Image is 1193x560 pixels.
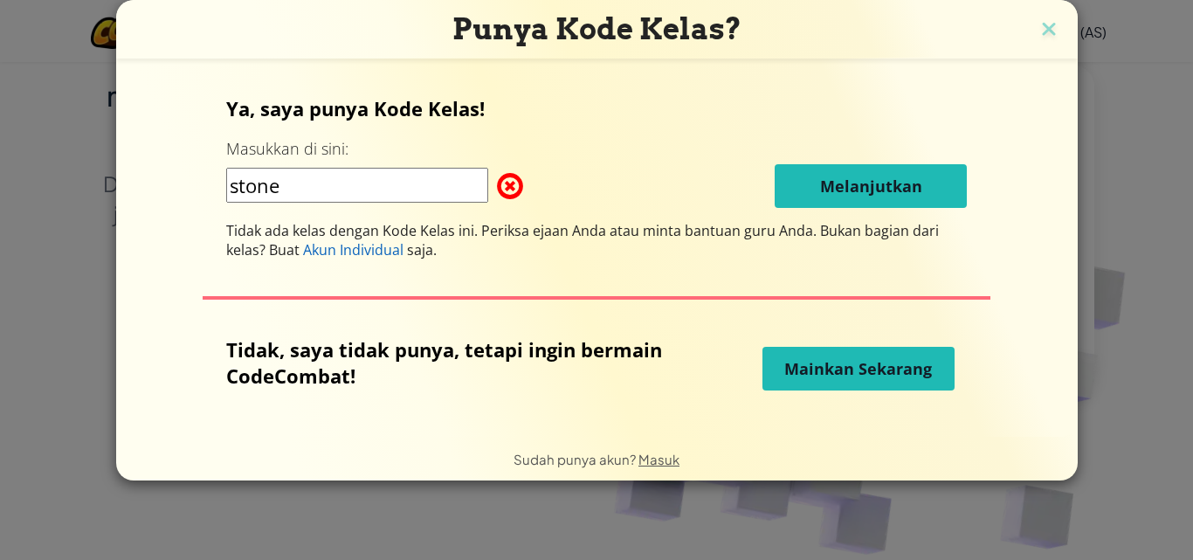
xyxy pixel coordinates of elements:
img: ikon tutup [1038,17,1060,44]
font: Bukan bagian dari kelas? Buat [226,221,939,259]
font: saja. [407,240,437,259]
font: Tidak, saya tidak punya, tetapi ingin bermain CodeCombat! [226,336,662,389]
font: Punya Kode Kelas? [452,11,741,46]
font: Ya, saya punya Kode Kelas! [226,95,485,121]
font: Sudah punya akun? [514,451,636,467]
font: Akun Individual [303,240,403,259]
font: Melanjutkan [820,176,922,197]
font: Mainkan Sekarang [784,358,932,379]
a: Masuk [638,451,679,467]
font: Masukkan di sini: [226,138,348,159]
font: Tidak ada kelas dengan Kode Kelas ini. Periksa ejaan Anda atau minta bantuan guru Anda. [226,221,817,240]
button: Melanjutkan [775,164,967,208]
button: Mainkan Sekarang [762,347,955,391]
